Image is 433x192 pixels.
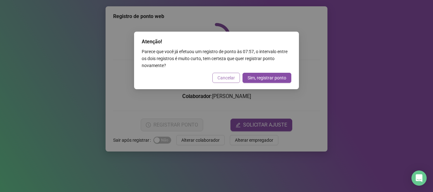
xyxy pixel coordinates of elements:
button: Cancelar [212,73,240,83]
div: Parece que você já efetuou um registro de ponto às 07:57 , o intervalo entre os dois registros é ... [142,48,291,69]
div: Atenção! [142,38,291,46]
span: Cancelar [217,74,235,81]
div: Open Intercom Messenger [411,170,427,186]
button: Sim, registrar ponto [242,73,291,83]
span: Sim, registrar ponto [248,74,286,81]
